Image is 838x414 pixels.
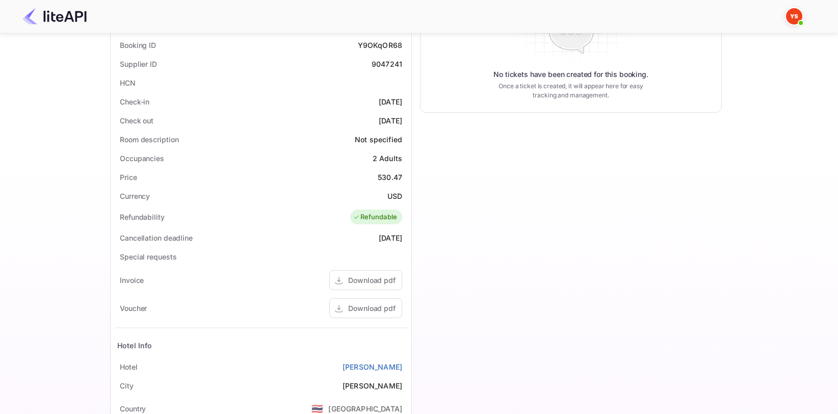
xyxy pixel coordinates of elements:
div: Price [120,172,137,183]
p: No tickets have been created for this booking. [493,69,648,80]
div: Invoice [120,275,144,286]
div: Refundability [120,212,165,222]
div: HCN [120,77,136,88]
img: Yandex Support [786,8,802,24]
a: [PERSON_NAME] [343,361,402,372]
div: Country [120,403,146,414]
div: Supplier ID [120,59,157,69]
div: Room description [120,134,178,145]
div: USD [387,191,402,201]
div: Occupancies [120,153,164,164]
div: City [120,380,134,391]
div: Voucher [120,303,147,314]
div: Y9OKqOR68 [358,40,402,50]
div: [DATE] [379,232,402,243]
div: 2 Adults [373,153,402,164]
div: [GEOGRAPHIC_DATA] [328,403,402,414]
div: [PERSON_NAME] [343,380,402,391]
div: Currency [120,191,150,201]
div: Download pdf [348,275,396,286]
div: Not specified [355,134,402,145]
div: 9047241 [372,59,402,69]
div: 530.47 [378,172,402,183]
div: Download pdf [348,303,396,314]
div: [DATE] [379,115,402,126]
div: Cancellation deadline [120,232,193,243]
div: Hotel Info [117,340,152,351]
div: Special requests [120,251,176,262]
div: Check out [120,115,153,126]
p: Once a ticket is created, it will appear here for easy tracking and management. [490,82,651,100]
img: LiteAPI Logo [22,8,87,24]
div: Check-in [120,96,149,107]
div: Refundable [353,212,398,222]
div: Hotel [120,361,138,372]
div: [DATE] [379,96,402,107]
div: Booking ID [120,40,156,50]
